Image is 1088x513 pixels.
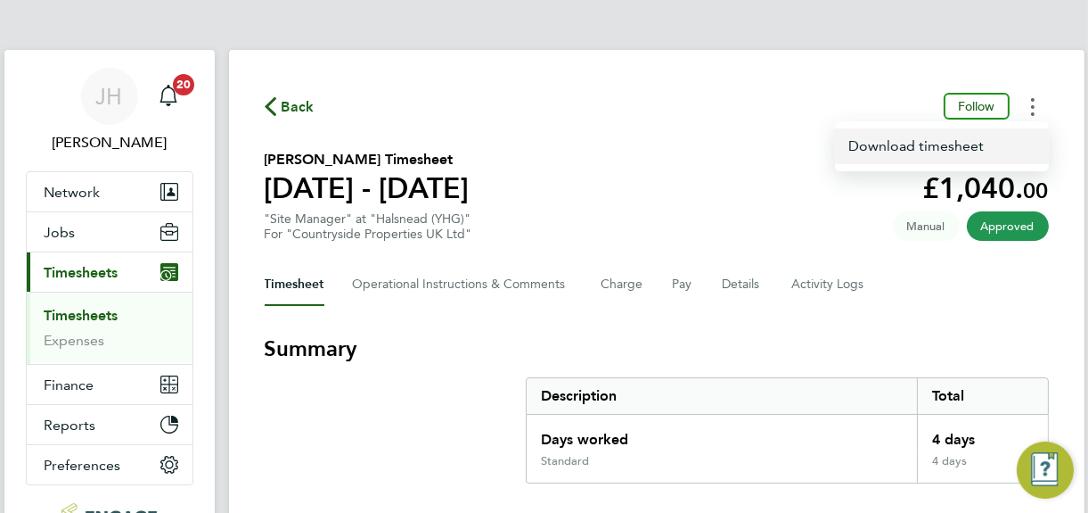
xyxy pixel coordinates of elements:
[96,85,123,108] span: JH
[45,332,105,349] a: Expenses
[265,149,470,170] h2: [PERSON_NAME] Timesheet
[923,171,1049,205] app-decimal: £1,040.
[723,263,764,306] button: Details
[601,263,644,306] button: Charge
[792,263,867,306] button: Activity Logs
[917,454,1047,483] div: 4 days
[1017,442,1074,499] button: Engage Resource Center
[353,263,573,306] button: Operational Instructions & Comments
[958,98,995,114] span: Follow
[917,378,1047,414] div: Total
[265,170,470,206] h1: [DATE] - [DATE]
[1024,178,1049,203] span: 00
[265,263,324,306] button: Timesheet
[27,405,192,444] button: Reports
[526,377,1049,484] div: Summary
[45,264,119,281] span: Timesheets
[27,445,192,484] button: Preferences
[265,95,315,118] button: Back
[151,68,186,125] a: 20
[45,224,76,241] span: Jobs
[835,128,1049,164] a: Timesheets Menu
[893,211,960,241] span: This timesheet was manually created.
[527,415,918,454] div: Days worked
[282,96,315,118] span: Back
[1017,93,1049,120] button: Timesheets Menu
[967,211,1049,241] span: This timesheet has been approved.
[541,454,589,468] div: Standard
[26,68,193,153] a: JH[PERSON_NAME]
[45,307,119,324] a: Timesheets
[265,211,472,242] div: "Site Manager" at "Halsnead (YHG)"
[45,376,94,393] span: Finance
[27,292,192,364] div: Timesheets
[27,212,192,252] button: Jobs
[45,184,101,201] span: Network
[265,227,472,242] div: For "Countryside Properties UK Ltd"
[27,172,192,211] button: Network
[173,74,194,95] span: 20
[673,263,694,306] button: Pay
[265,335,1049,363] h3: Summary
[917,415,1047,454] div: 4 days
[527,378,918,414] div: Description
[45,457,121,474] span: Preferences
[27,252,192,292] button: Timesheets
[944,93,1010,120] button: Follow
[26,132,193,153] span: Jane Howley
[27,365,192,404] button: Finance
[45,417,96,434] span: Reports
